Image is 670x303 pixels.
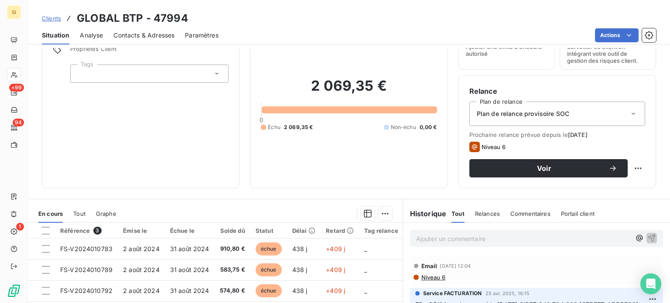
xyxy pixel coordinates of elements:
[60,227,113,235] div: Référence
[170,227,209,234] div: Échue le
[70,45,229,58] span: Propriétés Client
[60,245,113,252] span: FS-V2024010783
[420,274,445,281] span: Niveau 6
[469,86,645,96] h6: Relance
[364,245,367,252] span: _
[326,245,345,252] span: +409 j
[595,28,639,42] button: Actions
[9,84,24,92] span: +99
[93,227,101,235] span: 3
[113,31,174,40] span: Contacts & Adresses
[7,284,21,298] img: Logo LeanPay
[123,245,160,252] span: 2 août 2024
[123,227,160,234] div: Émise le
[482,143,506,150] span: Niveau 6
[73,210,85,217] span: Tout
[364,227,409,234] div: Tag relance
[640,273,661,294] div: Open Intercom Messenger
[510,210,550,217] span: Commentaires
[485,291,530,296] span: 25 avr. 2025, 16:15
[561,210,595,217] span: Portail client
[469,131,645,138] span: Prochaine relance prévue depuis le
[568,131,588,138] span: [DATE]
[170,266,209,273] span: 31 août 2024
[451,210,465,217] span: Tout
[256,227,282,234] div: Statut
[77,10,188,26] h3: GLOBAL BTP - 47994
[123,287,160,294] span: 2 août 2024
[42,14,61,23] a: Clients
[480,165,608,172] span: Voir
[256,284,282,297] span: échue
[475,210,500,217] span: Relances
[364,266,367,273] span: _
[391,123,416,131] span: Non-échu
[170,245,209,252] span: 31 août 2024
[80,31,103,40] span: Analyse
[421,262,438,269] span: Email
[96,210,116,217] span: Graphe
[292,266,308,273] span: 438 j
[220,266,245,274] span: 583,75 €
[185,31,219,40] span: Paramètres
[326,287,345,294] span: +409 j
[220,245,245,253] span: 910,80 €
[403,208,447,219] h6: Historique
[38,210,63,217] span: En cours
[326,266,345,273] span: +409 j
[16,223,24,231] span: 1
[42,15,61,22] span: Clients
[260,116,263,123] span: 0
[60,287,113,294] span: FS-V2024010792
[284,123,313,131] span: 2 069,35 €
[268,123,280,131] span: Échu
[364,287,367,294] span: _
[292,287,308,294] span: 438 j
[256,263,282,276] span: échue
[420,123,437,131] span: 0,00 €
[292,227,316,234] div: Délai
[423,289,482,297] span: Service FACTURATION
[292,245,308,252] span: 438 j
[7,5,21,19] div: SI
[477,109,570,118] span: Plan de relance provisoire SOC
[261,77,437,103] h2: 2 069,35 €
[326,227,354,234] div: Retard
[440,263,471,269] span: [DATE] 12:04
[567,43,649,64] span: Surveiller ce client en intégrant votre outil de gestion des risques client.
[220,227,245,234] div: Solde dû
[220,286,245,295] span: 574,80 €
[123,266,160,273] span: 2 août 2024
[13,119,24,126] span: 94
[170,287,209,294] span: 31 août 2024
[42,31,69,40] span: Situation
[466,43,547,57] span: Ajouter une limite d’encours autorisé
[60,266,113,273] span: FS-V2024010789
[78,70,85,78] input: Ajouter une valeur
[469,159,628,177] button: Voir
[256,242,282,255] span: échue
